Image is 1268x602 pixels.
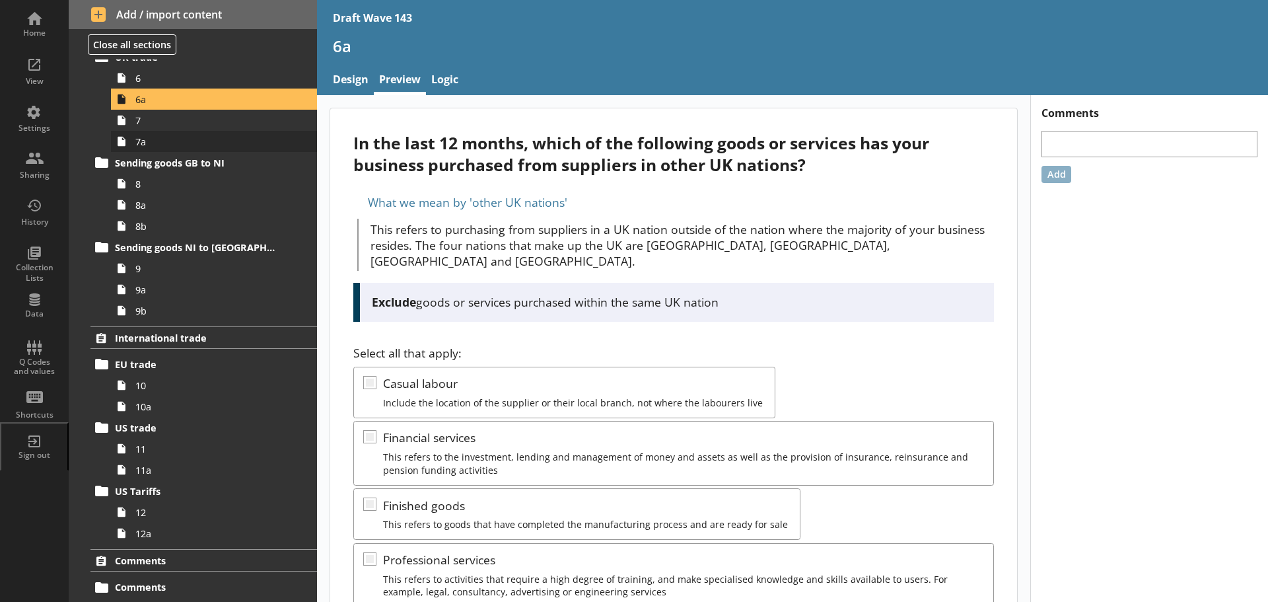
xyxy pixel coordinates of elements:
a: Sending goods GB to NI [90,152,317,173]
a: Design [328,67,374,95]
div: Home [11,28,57,38]
span: Sending goods NI to [GEOGRAPHIC_DATA] [115,241,277,254]
span: 8 [135,178,283,190]
li: UK trade66a77a [96,46,317,152]
li: EU trade1010a [96,354,317,417]
a: EU trade [90,354,317,375]
a: 9 [111,258,317,279]
a: 8 [111,173,317,194]
div: What we mean by 'other UK nations' [353,192,993,213]
span: 7a [135,135,283,148]
a: 11 [111,438,317,459]
li: International tradeEU trade1010aUS trade1111aUS Tariffs1212a [69,326,317,544]
a: Logic [426,67,464,95]
a: 6a [111,89,317,110]
span: 9a [135,283,283,296]
li: Sending goods GB to NI88a8b [96,152,317,237]
li: US trade1111a [96,417,317,480]
p: This refers to purchasing from suppliers in a UK nation outside of the nation where the majority ... [370,221,994,269]
a: 6 [111,67,317,89]
a: 11a [111,459,317,480]
a: Sending goods NI to [GEOGRAPHIC_DATA] [90,237,317,258]
span: Comments [115,554,277,567]
span: Sending goods GB to NI [115,157,277,169]
div: Sharing [11,170,57,180]
span: International trade [115,332,277,344]
div: In the last 12 months, which of the following goods or services has your business purchased from ... [353,132,993,176]
span: US trade [115,422,277,434]
span: EU trade [115,358,277,371]
span: Comments [115,581,277,593]
a: 9a [111,279,317,300]
a: 10 [111,375,317,396]
span: 11a [135,464,283,476]
a: 8b [111,215,317,237]
a: Comments [90,577,317,598]
li: US Tariffs1212a [96,480,317,544]
div: Collection Lists [11,262,57,283]
a: 10a [111,396,317,417]
strong: Exclude [372,294,416,310]
span: US Tariffs [115,485,277,498]
span: 10a [135,400,283,413]
span: 6a [135,93,283,106]
a: 12a [111,523,317,544]
div: Draft Wave 143 [333,11,412,25]
div: Data [11,309,57,319]
li: Domestic tradeUK trade66a77aSending goods GB to NI88a8bSending goods NI to [GEOGRAPHIC_DATA]99a9b [69,19,317,321]
div: History [11,217,57,227]
span: 6 [135,72,283,85]
span: 9b [135,305,283,317]
a: 8a [111,194,317,215]
div: Shortcuts [11,410,57,420]
p: goods or services purchased within the same UK nation [372,294,982,310]
div: Settings [11,123,57,133]
span: 9 [135,262,283,275]
a: US Tariffs [90,480,317,502]
span: 7 [135,114,283,127]
a: 7 [111,110,317,131]
a: 12 [111,502,317,523]
a: 9b [111,300,317,321]
span: Add / import content [91,7,295,22]
li: Sending goods NI to [GEOGRAPHIC_DATA]99a9b [96,237,317,321]
h1: 6a [333,36,1252,56]
div: View [11,76,57,87]
a: International trade [90,326,317,349]
a: 7a [111,131,317,152]
a: Comments [90,549,317,572]
span: 8a [135,199,283,211]
button: Close all sections [88,34,176,55]
div: Q Codes and values [11,357,57,377]
h1: Comments [1031,95,1268,120]
span: 8b [135,220,283,233]
span: 12a [135,527,283,540]
a: Preview [374,67,426,95]
span: 12 [135,506,283,519]
span: 11 [135,443,283,455]
a: US trade [90,417,317,438]
div: Sign out [11,450,57,461]
span: 10 [135,379,283,392]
